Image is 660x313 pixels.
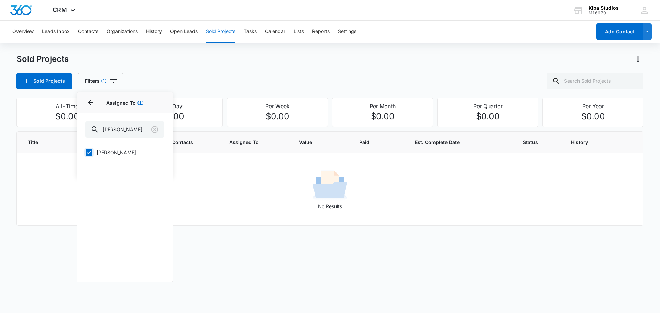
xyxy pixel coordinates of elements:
input: Search Sold Projects [547,73,643,89]
button: Sold Projects [206,21,235,43]
p: Per Quarter [442,102,534,110]
button: Back [85,97,96,108]
h1: Sold Projects [16,54,69,64]
button: Tasks [244,21,257,43]
p: $0.00 [337,110,429,123]
span: Assigned To [229,138,283,146]
span: Paid [359,138,388,146]
span: Est. Complete Date [415,138,496,146]
p: All-Time [21,102,113,110]
span: CRM [53,6,67,13]
p: Per Month [337,102,429,110]
button: Open Leads [170,21,198,43]
span: Status [523,138,554,146]
button: Calendar [265,21,285,43]
span: Title [28,138,59,146]
p: $0.00 [231,110,323,123]
p: $0.00 [442,110,534,123]
span: (1) [137,100,144,106]
button: Lists [294,21,304,43]
span: History [571,138,606,146]
button: Leads Inbox [42,21,70,43]
p: $0.00 [547,110,639,123]
button: Settings [338,21,356,43]
label: [PERSON_NAME] [85,149,164,156]
button: Overview [12,21,34,43]
div: account name [588,5,619,11]
button: History [146,21,162,43]
span: (1) [101,79,107,83]
span: Value [299,138,333,146]
p: No Results [17,203,643,210]
div: account id [588,11,619,15]
button: Add Contact [596,23,643,40]
p: $0.00 [21,110,113,123]
button: Sold Projects [16,73,72,89]
span: Contacts [172,138,213,146]
button: Organizations [107,21,138,43]
button: Filters(1) [78,73,123,89]
p: Per Year [547,102,639,110]
p: Assigned To [85,99,164,107]
input: Search... [85,121,164,138]
button: Actions [632,54,643,65]
button: Reports [312,21,330,43]
img: No Results [313,168,347,203]
button: Contacts [78,21,98,43]
button: Clear [149,124,160,135]
p: Per Week [231,102,323,110]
